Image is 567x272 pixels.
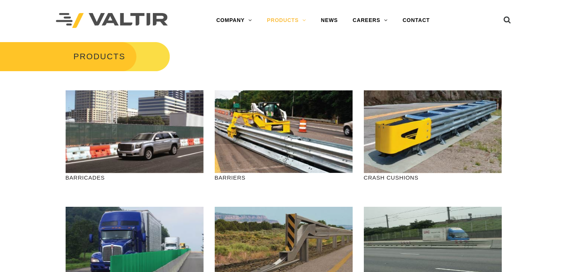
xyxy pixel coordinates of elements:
a: CAREERS [345,13,395,28]
a: NEWS [314,13,345,28]
img: Valtir [56,13,168,28]
a: CONTACT [395,13,437,28]
p: BARRIERS [215,173,353,182]
a: PRODUCTS [259,13,314,28]
p: CRASH CUSHIONS [364,173,502,182]
a: COMPANY [209,13,259,28]
p: BARRICADES [66,173,204,182]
